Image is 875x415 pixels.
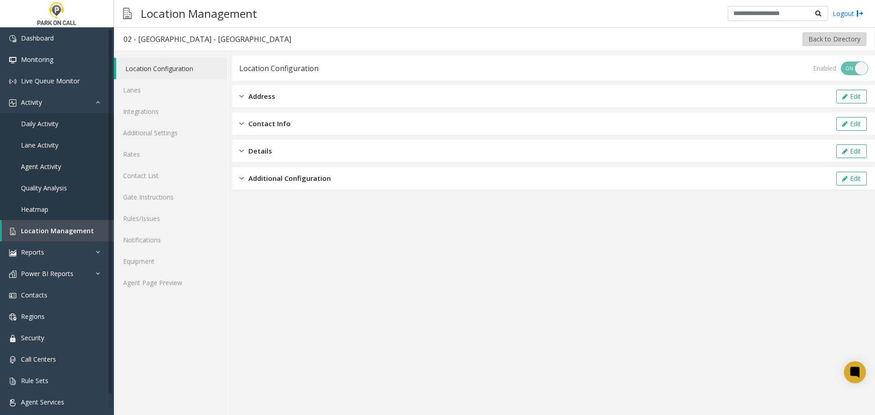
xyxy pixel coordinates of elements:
[21,184,67,192] span: Quality Analysis
[9,399,16,406] img: 'icon'
[248,91,275,102] span: Address
[114,229,227,251] a: Notifications
[114,101,227,122] a: Integrations
[21,398,64,406] span: Agent Services
[9,356,16,364] img: 'icon'
[21,162,61,171] span: Agent Activity
[114,251,227,272] a: Equipment
[136,2,262,25] h3: Location Management
[2,220,114,241] a: Location Management
[21,248,44,256] span: Reports
[124,33,291,45] div: 02 - [GEOGRAPHIC_DATA] - [GEOGRAPHIC_DATA]
[21,205,48,214] span: Heatmap
[856,9,864,18] img: logout
[9,56,16,64] img: 'icon'
[9,335,16,342] img: 'icon'
[813,63,836,73] div: Enabled
[21,77,80,85] span: Live Queue Monitor
[248,146,272,156] span: Details
[21,226,94,235] span: Location Management
[836,172,867,185] button: Edit
[9,378,16,385] img: 'icon'
[9,292,16,299] img: 'icon'
[114,143,227,165] a: Rates
[114,165,227,186] a: Contact List
[21,355,56,364] span: Call Centers
[114,79,227,101] a: Lanes
[248,173,331,184] span: Additional Configuration
[114,272,227,293] a: Agent Page Preview
[21,98,42,107] span: Activity
[21,312,45,321] span: Regions
[114,122,227,143] a: Additional Settings
[833,9,864,18] a: Logout
[9,99,16,107] img: 'icon'
[9,249,16,256] img: 'icon'
[803,32,866,46] button: Back to Directory
[21,269,73,278] span: Power BI Reports
[239,118,244,129] img: closed
[9,271,16,278] img: 'icon'
[123,2,132,25] img: pageIcon
[9,313,16,321] img: 'icon'
[9,35,16,42] img: 'icon'
[836,90,867,103] button: Edit
[21,333,44,342] span: Security
[21,291,47,299] span: Contacts
[239,173,244,184] img: closed
[21,55,53,64] span: Monitoring
[9,78,16,85] img: 'icon'
[239,62,319,74] div: Location Configuration
[116,58,227,79] a: Location Configuration
[239,91,244,102] img: closed
[836,144,867,158] button: Edit
[114,186,227,208] a: Gate Instructions
[9,228,16,235] img: 'icon'
[21,119,58,128] span: Daily Activity
[114,208,227,229] a: Rules/Issues
[21,141,58,149] span: Lane Activity
[21,34,54,42] span: Dashboard
[248,118,291,129] span: Contact Info
[21,376,48,385] span: Rule Sets
[239,146,244,156] img: closed
[836,117,867,131] button: Edit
